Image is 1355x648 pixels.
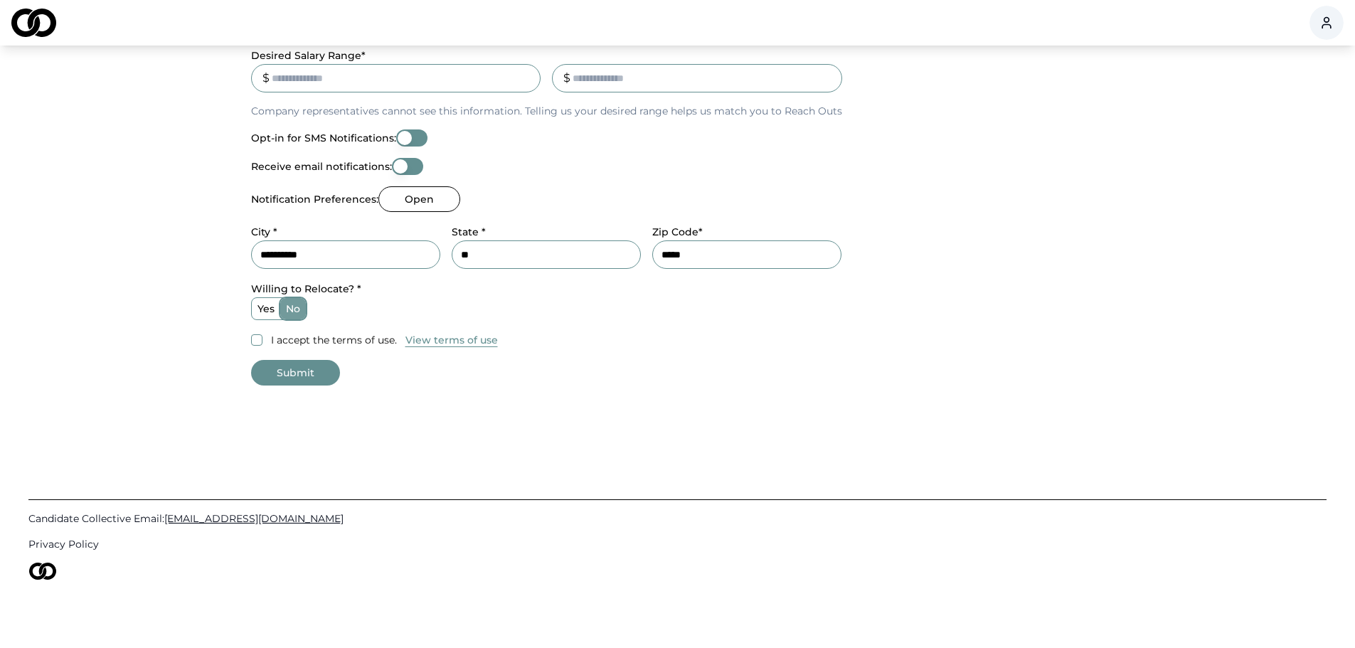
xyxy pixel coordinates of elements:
label: yes [252,298,280,319]
span: [EMAIL_ADDRESS][DOMAIN_NAME] [164,512,344,525]
div: $ [563,70,570,87]
label: Willing to Relocate? * [251,282,361,295]
img: logo [28,563,57,580]
img: logo [11,9,56,37]
a: View terms of use [405,331,498,349]
label: Opt-in for SMS Notifications: [251,133,396,143]
a: Candidate Collective Email:[EMAIL_ADDRESS][DOMAIN_NAME] [28,511,1327,526]
label: _ [552,49,557,62]
button: Open [378,186,460,212]
label: Notification Preferences: [251,194,378,204]
label: no [280,298,306,319]
label: State * [452,225,486,238]
label: Desired Salary Range * [251,49,366,62]
label: Zip Code* [652,225,703,238]
div: $ [262,70,270,87]
button: View terms of use [405,333,498,347]
a: Privacy Policy [28,537,1327,551]
p: Company representatives cannot see this information. Telling us your desired range helps us match... [251,104,842,118]
label: I accept the terms of use. [271,333,397,347]
label: City * [251,225,277,238]
label: Receive email notifications: [251,161,392,171]
button: Submit [251,360,340,386]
